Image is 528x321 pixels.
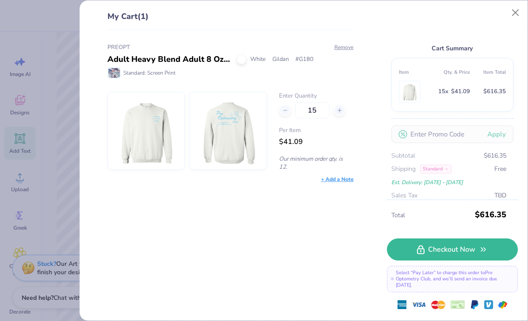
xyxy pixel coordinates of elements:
div: + Add a Note [321,175,354,183]
p: Our minimum order qty. is 12. [279,155,353,171]
span: Free [494,164,506,174]
div: Adult Heavy Blend Adult 8 Oz. 50/50 Fleece Crew [107,53,230,65]
th: Item [399,65,435,79]
div: My Cart (1) [107,11,354,30]
img: express [398,300,406,309]
span: TBD [494,191,506,200]
img: visa [412,298,426,312]
span: Subtotal [391,151,415,161]
img: Gildan G180 [197,92,260,169]
div: Cart Summary [391,43,513,53]
button: Close [507,4,524,21]
th: Qty. & Price [434,65,470,79]
input: Enter Promo Code [391,125,513,143]
img: master-card [431,298,445,312]
span: # G180 [295,55,314,64]
div: Est. Delivery: [DATE] - [DATE] [391,177,506,187]
span: Sales Tax [391,191,417,200]
div: Standard [420,165,451,174]
span: Shipping [391,164,416,174]
span: 15 x [438,87,448,97]
span: $41.09 [279,137,303,147]
input: – – [295,102,329,118]
button: Remove [334,43,354,51]
label: Enter Quantity [279,92,353,101]
span: $616.35 [483,87,506,97]
span: Per Item [279,126,353,135]
span: $41.09 [451,87,470,97]
span: Gildan [272,55,289,64]
img: Gildan G180 [401,81,418,102]
img: GPay [498,300,507,309]
img: Standard: Screen Print [108,68,120,78]
span: White [250,55,266,64]
th: Item Total [470,65,506,79]
span: $616.35 [475,207,506,223]
span: Total [391,211,472,220]
img: Gildan G180 [115,92,178,169]
div: Select “Pay Later” to charge this order to Pre Optometry Club , and we’ll send an invoice due [DA... [387,266,518,292]
div: PREOPT [107,43,354,52]
img: cheque [451,300,465,309]
img: Venmo [484,300,493,309]
span: $616.35 [484,151,506,161]
img: Paypal [470,300,479,309]
span: Standard: Screen Print [123,69,176,77]
a: Checkout Now [387,238,518,261]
